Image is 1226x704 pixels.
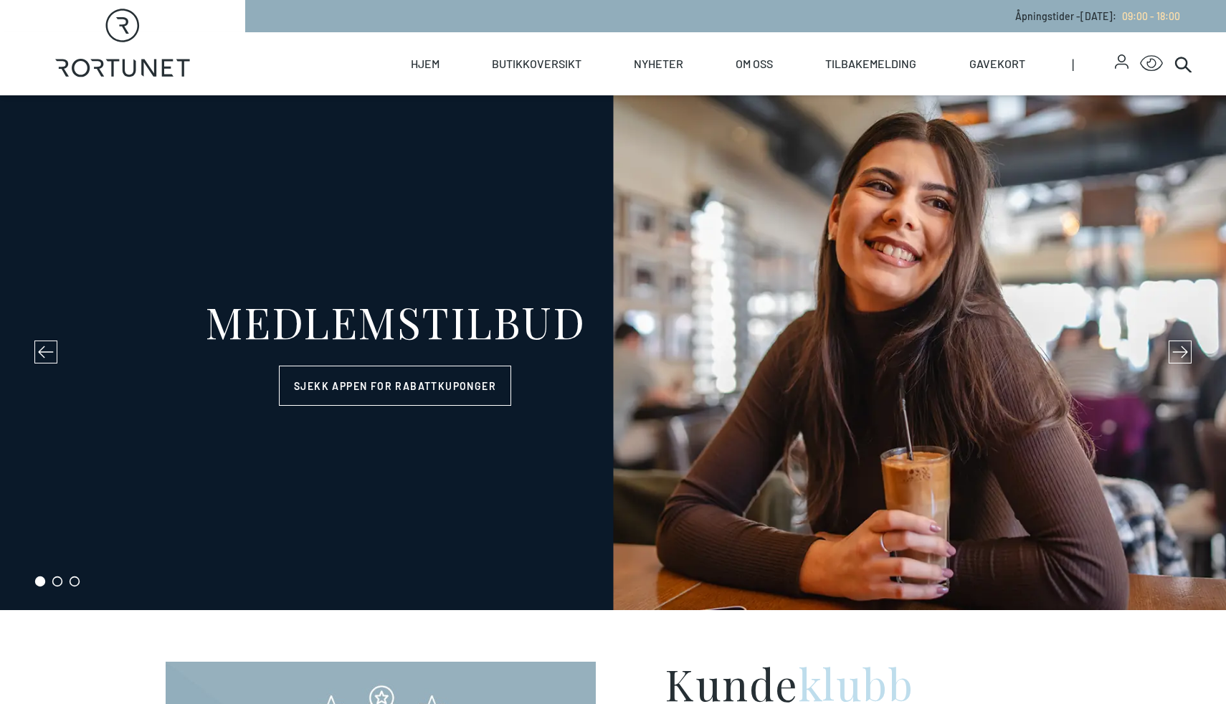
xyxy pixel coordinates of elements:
span: | [1072,32,1115,95]
a: Om oss [736,32,773,95]
a: Butikkoversikt [492,32,581,95]
a: Tilbakemelding [825,32,916,95]
a: Gavekort [969,32,1025,95]
p: Åpningstider - [DATE] : [1015,9,1180,24]
a: Sjekk appen for rabattkuponger [279,366,511,406]
span: 09:00 - 18:00 [1122,10,1180,22]
button: Open Accessibility Menu [1140,52,1163,75]
a: Hjem [411,32,439,95]
a: 09:00 - 18:00 [1116,10,1180,22]
div: MEDLEMSTILBUD [205,300,586,343]
a: Nyheter [634,32,683,95]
